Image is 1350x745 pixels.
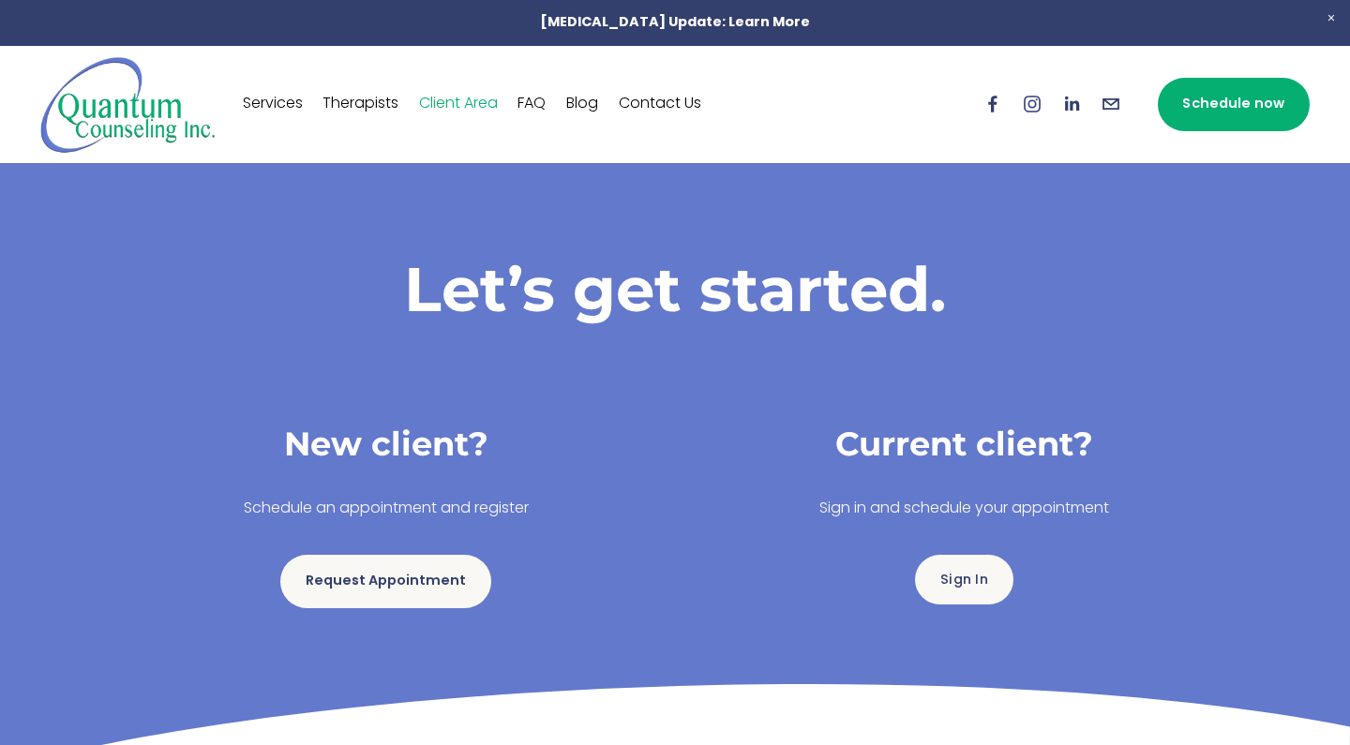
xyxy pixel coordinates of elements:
p: Schedule an appointment and register [112,496,659,523]
img: Quantum Counseling Inc. | Change starts here. [40,55,216,154]
a: Instagram [1022,94,1042,114]
a: Schedule now [1158,78,1310,131]
a: Therapists [322,89,398,119]
a: Facebook [982,94,1003,114]
h1: Let’s get started. [112,251,1237,326]
a: info@quantumcounselinginc.com [1101,94,1121,114]
a: Client Area [419,89,498,119]
h3: Current client? [691,423,1237,467]
a: Contact Us [619,89,701,119]
a: Sign In [915,555,1012,604]
h3: New client? [112,423,659,467]
a: Services [243,89,303,119]
a: Request Appointment [280,555,490,608]
a: LinkedIn [1061,94,1082,114]
p: Sign in and schedule your appointment [691,496,1237,523]
a: FAQ [517,89,546,119]
a: Blog [566,89,598,119]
